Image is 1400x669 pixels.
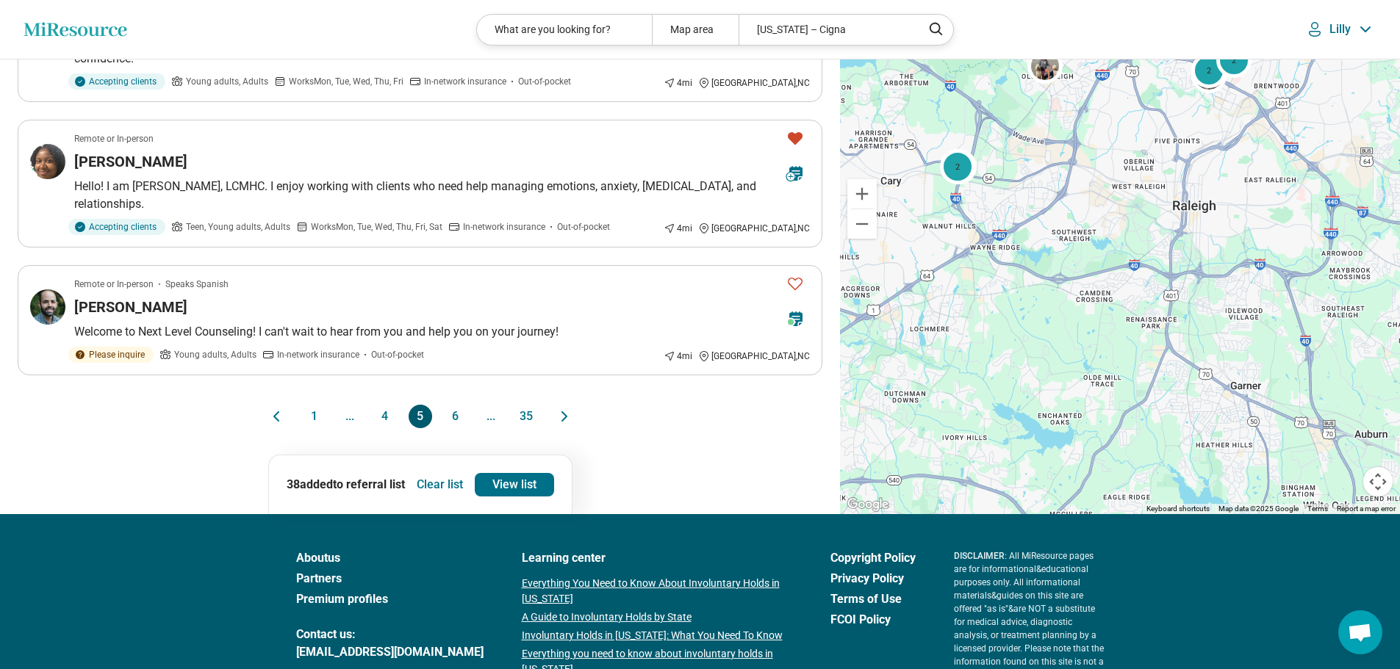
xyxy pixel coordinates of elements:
[780,123,810,153] button: Favorite
[522,628,792,643] a: Involuntary Holds in [US_STATE]: What You Need To Know
[1216,42,1252,77] div: 2
[409,405,432,428] button: 5
[698,350,810,363] div: [GEOGRAPHIC_DATA] , NC
[830,549,916,567] a: Copyright Policy
[174,348,256,361] span: Young adults, Adults
[847,209,877,239] button: Zoom out
[844,495,892,514] img: Google
[1218,505,1299,513] span: Map data ©2025 Google
[557,220,610,234] span: Out-of-pocket
[1329,22,1351,37] p: Lilly
[1191,52,1227,87] div: 2
[664,350,692,363] div: 4 mi
[518,75,571,88] span: Out-of-pocket
[664,76,692,90] div: 4 mi
[411,473,469,496] button: Clear list
[287,476,405,493] p: 38 added
[165,278,229,291] span: Speaks Spanish
[1337,505,1396,513] a: Report a map error
[296,570,484,587] a: Partners
[373,405,397,428] button: 4
[186,75,268,88] span: Young adults, Adults
[338,405,362,428] span: ...
[847,179,877,209] button: Zoom in
[333,477,405,491] span: to referral list
[830,611,916,629] a: FCOI Policy
[522,549,792,567] a: Learning center
[830,590,916,608] a: Terms of Use
[954,551,1005,561] span: DISCLAIMER
[463,220,545,234] span: In-network insurance
[68,219,165,235] div: Accepting clients
[68,347,154,363] div: Please inquire
[739,15,913,45] div: [US_STATE] – Cigna
[475,473,554,496] a: View list
[268,405,285,428] button: Previous page
[296,626,484,643] span: Contact us:
[296,549,484,567] a: Aboutus
[74,178,810,213] p: Hello! I am [PERSON_NAME], LCMHC. I enjoy working with clients who need help managing emotions, a...
[664,222,692,235] div: 4 mi
[556,405,573,428] button: Next page
[522,610,792,625] a: A Guide to Involuntary Holds by State
[444,405,467,428] button: 6
[652,15,739,45] div: Map area
[1363,467,1393,496] button: Map camera controls
[289,75,403,88] span: Works Mon, Tue, Wed, Thu, Fri
[277,348,359,361] span: In-network insurance
[698,76,810,90] div: [GEOGRAPHIC_DATA] , NC
[74,297,187,317] h3: [PERSON_NAME]
[74,278,154,291] p: Remote or In-person
[68,73,165,90] div: Accepting clients
[844,495,892,514] a: Open this area in Google Maps (opens a new window)
[186,220,290,234] span: Teen, Young adults, Adults
[303,405,326,428] button: 1
[479,405,503,428] span: ...
[296,643,484,661] a: [EMAIL_ADDRESS][DOMAIN_NAME]
[522,576,792,607] a: Everything You Need to Know About Involuntary Holds in [US_STATE]
[74,132,154,145] p: Remote or In-person
[74,151,187,172] h3: [PERSON_NAME]
[1338,610,1382,654] div: Open chat
[830,570,916,587] a: Privacy Policy
[780,269,810,299] button: Favorite
[296,590,484,608] a: Premium profiles
[371,348,424,361] span: Out-of-pocket
[1146,504,1210,514] button: Keyboard shortcuts
[424,75,506,88] span: In-network insurance
[1307,505,1328,513] a: Terms (opens in new tab)
[514,405,538,428] button: 35
[698,222,810,235] div: [GEOGRAPHIC_DATA] , NC
[477,15,651,45] div: What are you looking for?
[311,220,442,234] span: Works Mon, Tue, Wed, Thu, Fri, Sat
[74,323,810,341] p: Welcome to Next Level Counseling! I can't wait to hear from you and help you on your journey!
[940,148,975,184] div: 2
